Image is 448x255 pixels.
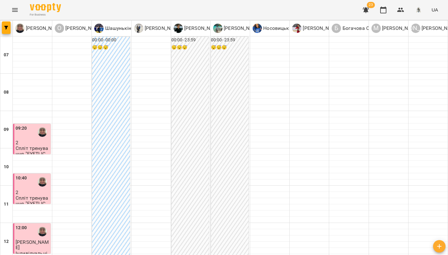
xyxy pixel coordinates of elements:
[4,52,9,58] h6: 07
[371,24,420,33] div: Марина
[134,24,182,33] a: Б [PERSON_NAME]
[94,24,149,33] div: Шашунькіна Софія
[171,44,209,51] h6: 😴😴😴
[38,227,47,236] img: Чайкіна Юлія
[4,201,9,208] h6: 11
[16,125,27,132] label: 09:20
[16,195,49,211] p: Cпліт тренування "FYFTI ICE"
[4,238,9,245] h6: 12
[432,7,438,13] span: UA
[211,37,249,44] h6: 00:00 - 23:59
[174,24,222,33] div: Гожва Анастасія
[433,240,446,253] button: Створити урок
[371,24,420,33] a: М [PERSON_NAME]
[134,24,182,33] div: Бабін Микола
[64,25,103,32] p: [PERSON_NAME]
[92,37,130,44] h6: 00:00 - 00:00
[253,24,262,33] img: Н
[262,25,307,32] p: Носовицька Марія
[92,44,130,51] h6: 😴😴😴
[174,24,183,33] img: Г
[367,2,375,8] span: 23
[211,44,249,51] h6: 😴😴😴
[332,24,380,33] a: Б Богачова Олена
[292,24,301,33] img: Н
[16,146,49,162] p: Спліт тренування "FYFTI ICE"
[222,25,261,32] p: [PERSON_NAME]
[292,24,340,33] div: Наумко Софія
[183,25,222,32] p: [PERSON_NAME]
[253,24,307,33] a: Н Носовицька Марія
[143,25,182,32] p: [PERSON_NAME]
[16,175,27,182] label: 10:40
[429,4,441,16] button: UA
[7,2,22,17] button: Menu
[414,6,423,14] img: 8c829e5ebed639b137191ac75f1a07db.png
[94,24,149,33] a: Ш Шашунькіна Софія
[292,24,340,33] a: Н [PERSON_NAME]
[4,89,9,96] h6: 08
[174,24,222,33] a: Г [PERSON_NAME]
[411,24,420,33] div: [PERSON_NAME]
[134,24,143,33] img: Б
[4,164,9,170] h6: 10
[104,25,149,32] p: Шашунькіна Софія
[213,24,261,33] a: П [PERSON_NAME]
[55,24,103,33] a: О [PERSON_NAME]
[16,239,49,250] span: [PERSON_NAME]
[171,37,209,44] h6: 00:00 - 23:59
[253,24,307,33] div: Носовицька Марія
[30,3,61,12] img: Voopty Logo
[371,24,381,33] div: М
[301,25,340,32] p: [PERSON_NAME]
[213,24,222,33] img: П
[55,24,64,33] div: О
[94,24,104,33] img: Ш
[4,126,9,133] h6: 09
[15,24,63,33] div: Чайкіна Юлія
[332,24,380,33] div: Богачова Олена
[25,25,63,32] p: [PERSON_NAME]
[381,25,420,32] p: [PERSON_NAME]
[332,24,341,33] div: Б
[38,177,47,187] img: Чайкіна Юлія
[15,24,25,33] img: Ч
[16,140,49,145] p: 2
[341,25,380,32] p: Богачова Олена
[16,190,49,195] p: 2
[55,24,103,33] div: Оксана Володимирівна
[16,225,27,231] label: 12:00
[30,13,61,17] span: For Business
[213,24,261,33] div: Павлова Алла
[15,24,63,33] a: Ч [PERSON_NAME]
[38,127,47,137] img: Чайкіна Юлія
